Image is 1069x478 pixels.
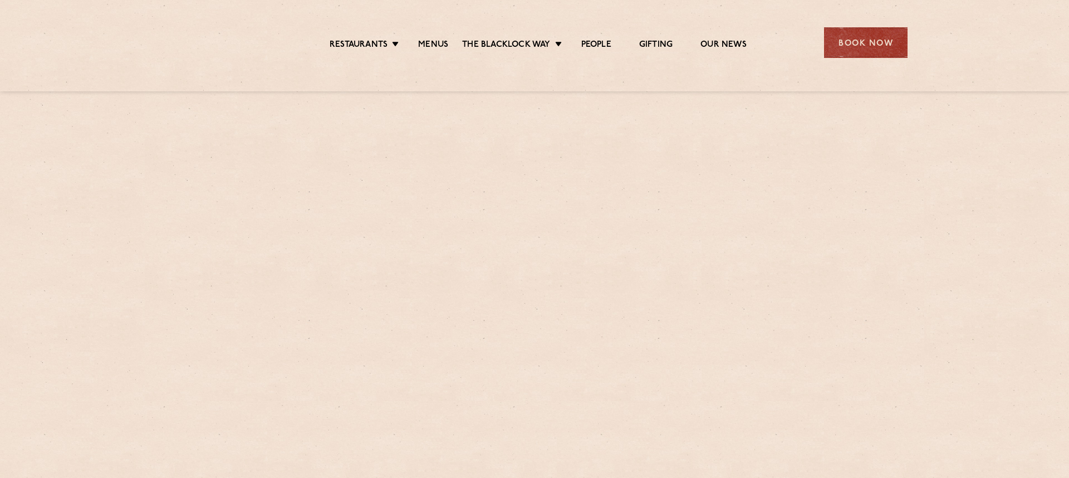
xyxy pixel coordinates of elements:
a: People [581,40,611,52]
a: Gifting [639,40,673,52]
div: Book Now [824,27,908,58]
a: Menus [418,40,448,52]
a: Our News [700,40,747,52]
a: The Blacklock Way [462,40,550,52]
a: Restaurants [330,40,388,52]
img: svg%3E [161,11,258,75]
